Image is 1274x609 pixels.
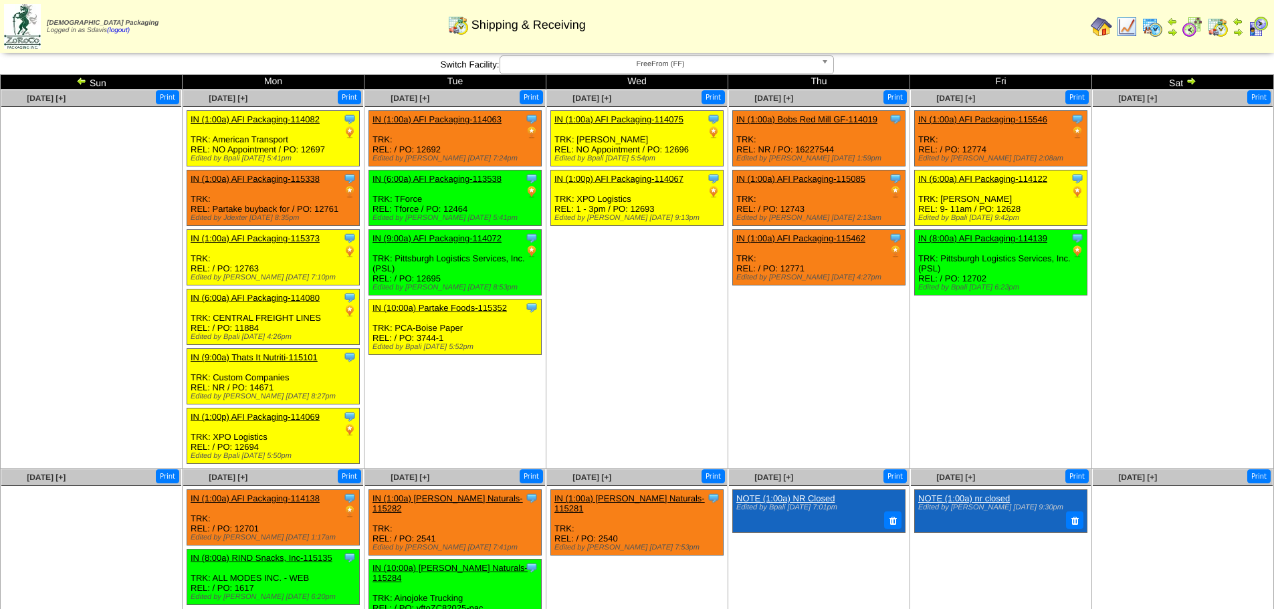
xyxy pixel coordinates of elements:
div: Edited by Bpali [DATE] 7:01pm [736,503,898,511]
span: [DATE] [+] [754,94,793,103]
div: Edited by Bpali [DATE] 6:23pm [918,283,1087,291]
button: Print [1065,90,1089,104]
img: arrowleft.gif [1233,16,1243,27]
img: calendarinout.gif [447,14,469,35]
img: PO [525,185,538,199]
img: PO [707,185,720,199]
button: Print [702,469,725,483]
img: PO [343,245,356,258]
button: Delete Note [1066,511,1083,529]
div: Edited by [PERSON_NAME] [DATE] 2:08am [918,154,1087,162]
a: IN (1:00a) AFI Packaging-115462 [736,233,865,243]
img: Tooltip [1071,172,1084,185]
div: TRK: REL: / PO: 12701 [187,490,360,545]
div: TRK: [PERSON_NAME] REL: 9- 11am / PO: 12628 [915,170,1087,226]
img: calendarcustomer.gif [1247,16,1269,37]
img: arrowright.gif [1186,76,1196,86]
div: Edited by [PERSON_NAME] [DATE] 9:30pm [918,503,1080,511]
img: PO [343,423,356,437]
span: Shipping & Receiving [471,18,586,32]
a: IN (1:00a) AFI Packaging-114082 [191,114,320,124]
button: Print [883,469,907,483]
div: TRK: American Transport REL: NO Appointment / PO: 12697 [187,111,360,166]
img: Tooltip [343,551,356,564]
img: Tooltip [525,301,538,314]
a: IN (1:00a) AFI Packaging-115546 [918,114,1047,124]
img: Tooltip [343,350,356,364]
div: TRK: Pittsburgh Logistics Services, Inc. (PSL) REL: / PO: 12702 [915,230,1087,295]
a: IN (1:00a) AFI Packaging-115373 [191,233,320,243]
button: Print [156,469,179,483]
a: IN (1:00a) [PERSON_NAME] Naturals-115281 [554,493,705,513]
div: TRK: TForce REL: Tforce / PO: 12464 [369,170,542,226]
div: TRK: REL: Partake buyback for / PO: 12761 [187,170,360,226]
button: Print [520,90,543,104]
div: Edited by [PERSON_NAME] [DATE] 7:10pm [191,273,359,281]
div: TRK: REL: / PO: 12771 [733,230,906,285]
img: PO [525,245,538,258]
a: IN (8:00a) AFI Packaging-114139 [918,233,1047,243]
img: PO [343,185,356,199]
a: [DATE] [+] [391,94,429,103]
button: Print [702,90,725,104]
span: FreeFrom (FF) [506,56,816,72]
div: TRK: PCA-Boise Paper REL: / PO: 3744-1 [369,299,542,355]
img: Tooltip [525,491,538,505]
a: IN (10:00a) Partake Foods-115352 [373,303,507,313]
span: [DATE] [+] [936,473,975,482]
a: IN (1:00a) AFI Packaging-115338 [191,174,320,184]
div: Edited by Bpali [DATE] 9:42pm [918,214,1087,222]
img: Tooltip [343,112,356,126]
img: Tooltip [889,112,902,126]
a: IN (1:00p) AFI Packaging-114069 [191,412,320,422]
div: Edited by [PERSON_NAME] [DATE] 7:41pm [373,543,541,552]
div: Edited by [PERSON_NAME] [DATE] 7:53pm [554,543,723,552]
img: calendarinout.gif [1207,16,1229,37]
img: PO [343,304,356,318]
img: Tooltip [343,291,356,304]
button: Delete Note [884,511,901,529]
div: Edited by Bpali [DATE] 5:54pm [554,154,723,162]
a: [DATE] [+] [391,473,429,482]
div: Edited by [PERSON_NAME] [DATE] 1:59pm [736,154,905,162]
img: Tooltip [343,231,356,245]
img: Tooltip [889,172,902,185]
img: Tooltip [525,561,538,574]
a: (logout) [107,27,130,34]
a: IN (8:00a) RIND Snacks, Inc-115135 [191,553,332,563]
div: TRK: REL: / PO: 12774 [915,111,1087,166]
img: PO [707,126,720,139]
img: line_graph.gif [1116,16,1138,37]
a: [DATE] [+] [1118,473,1157,482]
img: calendarblend.gif [1182,16,1203,37]
button: Print [1247,469,1271,483]
a: [DATE] [+] [936,94,975,103]
a: [DATE] [+] [209,94,247,103]
td: Thu [728,75,910,90]
div: Edited by Bpali [DATE] 5:50pm [191,452,359,460]
button: Print [883,90,907,104]
a: [DATE] [+] [27,473,66,482]
a: [DATE] [+] [209,473,247,482]
div: Edited by Bpali [DATE] 5:41pm [191,154,359,162]
td: Tue [364,75,546,90]
div: TRK: REL: / PO: 2540 [551,490,724,556]
img: PO [1071,126,1084,139]
img: PO [1071,245,1084,258]
img: arrowright.gif [1167,27,1178,37]
a: [DATE] [+] [27,94,66,103]
a: IN (1:00p) AFI Packaging-114067 [554,174,683,184]
a: IN (1:00a) AFI Packaging-114138 [191,493,320,503]
img: PO [889,185,902,199]
a: IN (1:00a) Bobs Red Mill GF-114019 [736,114,877,124]
td: Wed [546,75,728,90]
div: TRK: CENTRAL FREIGHT LINES REL: / PO: 11884 [187,289,360,345]
a: [DATE] [+] [1118,94,1157,103]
